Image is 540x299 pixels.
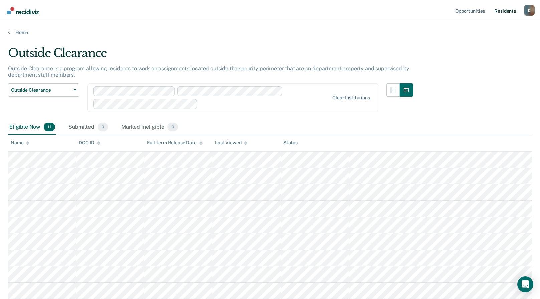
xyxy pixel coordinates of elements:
button: Outside Clearance [8,83,79,97]
div: D [524,5,535,16]
p: Outside Clearance is a program allowing residents to work on assignments located outside the secu... [8,65,409,78]
div: Eligible Now11 [8,120,56,135]
span: 0 [98,123,108,131]
div: Full-term Release Date [147,140,203,146]
div: Marked Ineligible0 [120,120,179,135]
div: Last Viewed [215,140,247,146]
span: Outside Clearance [11,87,71,93]
div: Submitted0 [67,120,109,135]
div: Name [11,140,29,146]
span: 0 [167,123,178,131]
div: Open Intercom Messenger [517,276,533,292]
div: Clear institutions [332,95,370,101]
div: DOC ID [79,140,100,146]
span: 11 [44,123,55,131]
img: Recidiviz [7,7,39,14]
div: Status [283,140,298,146]
button: Profile dropdown button [524,5,535,16]
div: Outside Clearance [8,46,413,65]
a: Home [8,29,532,35]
